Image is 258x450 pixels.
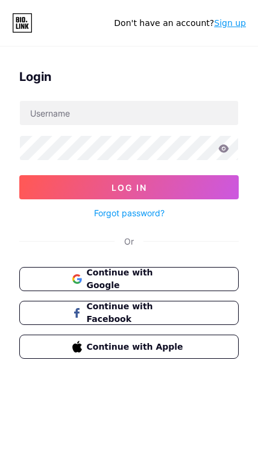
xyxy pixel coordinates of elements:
[19,301,239,325] button: Continue with Facebook
[87,266,186,292] span: Continue with Google
[124,235,134,248] div: Or
[114,17,246,30] div: Don't have an account?
[87,341,186,353] span: Continue with Apple
[20,101,238,125] input: Username
[112,182,147,193] span: Log In
[19,175,239,199] button: Log In
[87,300,186,326] span: Continue with Facebook
[94,207,165,219] a: Forgot password?
[19,267,239,291] button: Continue with Google
[19,68,239,86] div: Login
[214,18,246,28] a: Sign up
[19,335,239,359] button: Continue with Apple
